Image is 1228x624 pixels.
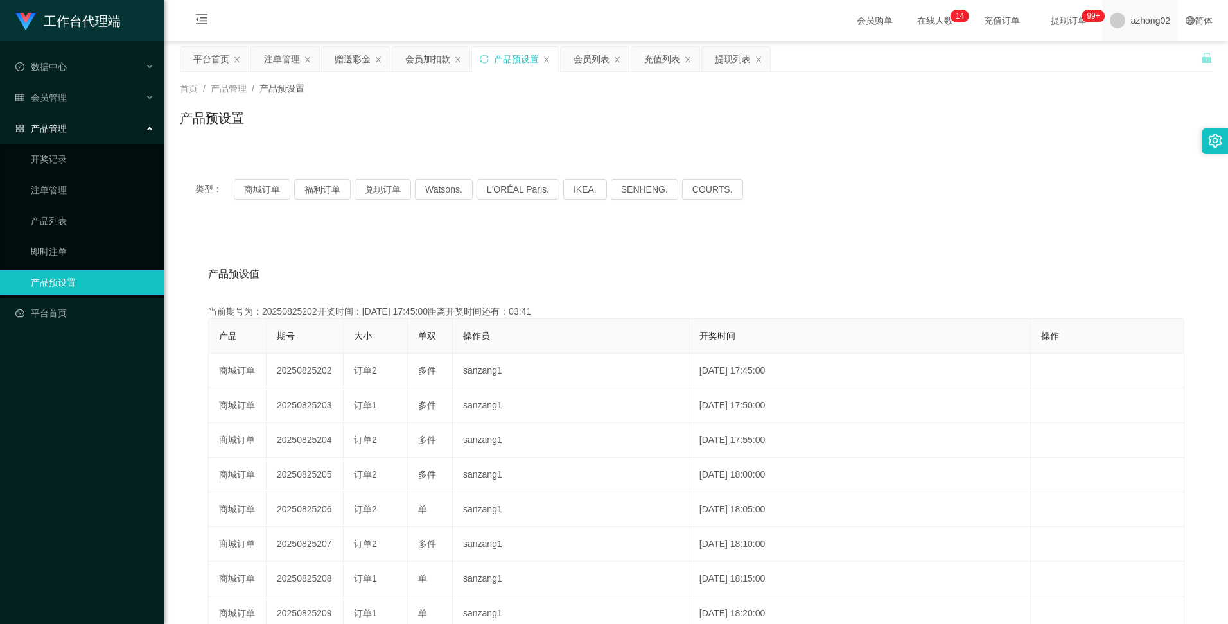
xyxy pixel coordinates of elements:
span: 单 [418,573,427,584]
i: 图标: sync [480,55,489,64]
span: 类型： [195,179,234,200]
span: 提现订单 [1044,16,1093,25]
span: 单 [418,608,427,618]
span: 订单2 [354,504,377,514]
td: sanzang1 [453,388,689,423]
div: 充值列表 [644,47,680,71]
td: 20250825202 [267,354,344,388]
i: 图标: close [684,56,692,64]
td: 20250825207 [267,527,344,562]
div: 赠送彩金 [335,47,371,71]
span: 单双 [418,331,436,341]
div: 平台首页 [193,47,229,71]
span: 多件 [418,365,436,376]
td: [DATE] 17:50:00 [689,388,1031,423]
div: 注单管理 [264,47,300,71]
div: 产品预设置 [494,47,539,71]
a: 即时注单 [31,239,154,264]
td: sanzang1 [453,492,689,527]
button: IKEA. [563,179,607,200]
i: 图标: check-circle-o [15,62,24,71]
span: / [203,83,206,94]
span: 产品预设置 [259,83,304,94]
td: [DATE] 18:05:00 [689,492,1031,527]
td: 20250825205 [267,458,344,492]
span: 首页 [180,83,198,94]
a: 开奖记录 [31,146,154,172]
td: [DATE] 18:15:00 [689,562,1031,596]
td: sanzang1 [453,562,689,596]
span: 操作员 [463,331,490,341]
span: 大小 [354,331,372,341]
div: 当前期号为：20250825202开奖时间：[DATE] 17:45:00距离开奖时间还有：03:41 [208,305,1184,318]
span: 多件 [418,469,436,480]
img: logo.9652507e.png [15,13,36,31]
td: 商城订单 [209,527,267,562]
div: 提现列表 [715,47,751,71]
td: sanzang1 [453,423,689,458]
td: 20250825204 [267,423,344,458]
button: 商城订单 [234,179,290,200]
a: 产品预设置 [31,270,154,295]
td: [DATE] 17:55:00 [689,423,1031,458]
button: SENHENG. [611,179,678,200]
td: sanzang1 [453,354,689,388]
a: 图标: dashboard平台首页 [15,300,154,326]
button: COURTS. [682,179,743,200]
span: 多件 [418,435,436,445]
i: 图标: unlock [1201,52,1213,64]
a: 工作台代理端 [15,15,121,26]
span: 单 [418,504,427,514]
span: 数据中心 [15,62,67,72]
p: 4 [960,10,964,22]
div: 会员加扣款 [405,47,450,71]
i: 图标: close [543,56,550,64]
td: [DATE] 18:10:00 [689,527,1031,562]
i: 图标: close [374,56,382,64]
td: 20250825208 [267,562,344,596]
td: 商城订单 [209,388,267,423]
button: 兑现订单 [355,179,411,200]
sup: 14 [951,10,969,22]
td: 20250825206 [267,492,344,527]
i: 图标: table [15,93,24,102]
p: 1 [956,10,960,22]
i: 图标: menu-fold [180,1,224,42]
span: 订单2 [354,469,377,480]
a: 注单管理 [31,177,154,203]
i: 图标: close [233,56,241,64]
i: 图标: close [613,56,621,64]
td: 商城订单 [209,354,267,388]
h1: 工作台代理端 [44,1,121,42]
span: 产品 [219,331,237,341]
i: 图标: close [755,56,762,64]
i: 图标: appstore-o [15,124,24,133]
span: 开奖时间 [699,331,735,341]
i: 图标: setting [1208,134,1222,148]
button: 福利订单 [294,179,351,200]
td: 商城订单 [209,492,267,527]
span: 多件 [418,539,436,549]
button: L'ORÉAL Paris. [477,179,559,200]
td: [DATE] 18:00:00 [689,458,1031,492]
span: 订单2 [354,435,377,445]
span: / [252,83,254,94]
span: 产品管理 [211,83,247,94]
i: 图标: close [304,56,311,64]
span: 订单1 [354,573,377,584]
span: 会员管理 [15,92,67,103]
span: 多件 [418,400,436,410]
td: [DATE] 17:45:00 [689,354,1031,388]
a: 产品列表 [31,208,154,234]
button: Watsons. [415,179,473,200]
td: 商城订单 [209,562,267,596]
span: 期号 [277,331,295,341]
span: 在线人数 [911,16,960,25]
td: 商城订单 [209,423,267,458]
div: 会员列表 [574,47,610,71]
td: 商城订单 [209,458,267,492]
span: 充值订单 [978,16,1026,25]
span: 订单1 [354,608,377,618]
h1: 产品预设置 [180,108,244,128]
span: 产品预设值 [208,266,259,282]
